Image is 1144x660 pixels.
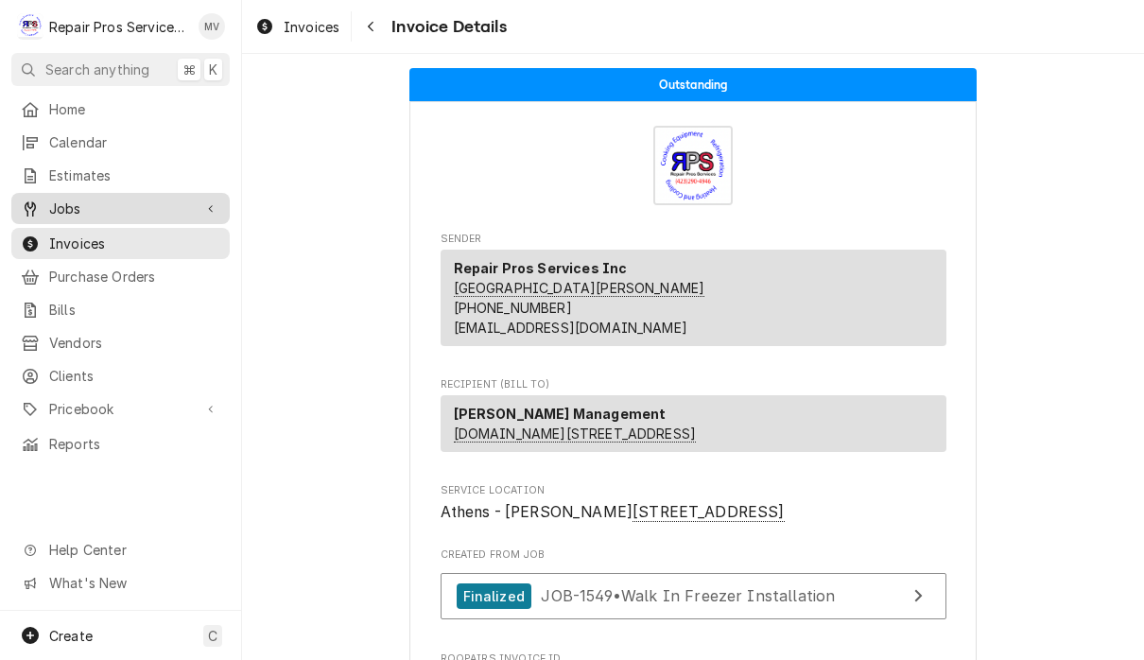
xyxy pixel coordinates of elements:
a: Calendar [11,127,230,158]
img: Logo [653,126,733,205]
span: Create [49,628,93,644]
div: Repair Pros Services Inc [49,17,188,37]
div: Mindy Volker's Avatar [199,13,225,40]
a: Home [11,94,230,125]
span: K [209,60,217,79]
span: JOB-1549 • Walk In Freezer Installation [541,586,835,605]
span: Calendar [49,132,220,152]
div: Status [409,68,977,101]
a: Invoices [11,228,230,259]
div: Repair Pros Services Inc's Avatar [17,13,43,40]
span: Sender [441,232,946,247]
div: Created From Job [441,547,946,629]
a: Estimates [11,160,230,191]
span: Search anything [45,60,149,79]
span: Invoice Details [386,14,506,40]
strong: Repair Pros Services Inc [454,260,628,276]
a: Go to Pricebook [11,393,230,425]
a: Reports [11,428,230,460]
button: Search anything⌘K [11,53,230,86]
a: Purchase Orders [11,261,230,292]
span: Created From Job [441,547,946,563]
a: Go to Help Center [11,534,230,565]
a: Bills [11,294,230,325]
span: Vendors [49,333,220,353]
span: ⌘ [182,60,196,79]
span: Jobs [49,199,192,218]
span: Home [49,99,220,119]
div: Finalized [457,583,531,609]
a: Vendors [11,327,230,358]
div: Invoice Recipient [441,377,946,460]
a: Go to What's New [11,567,230,599]
span: Outstanding [659,78,728,91]
span: Pricebook [49,399,192,419]
a: [PHONE_NUMBER] [454,300,572,316]
span: Clients [49,366,220,386]
span: Invoices [49,234,220,253]
a: Invoices [248,11,347,43]
div: Sender [441,250,946,354]
span: Recipient (Bill To) [441,377,946,392]
span: Help Center [49,540,218,560]
span: Purchase Orders [49,267,220,287]
span: Estimates [49,165,220,185]
span: Athens - [PERSON_NAME] [441,503,785,522]
div: Sender [441,250,946,346]
a: View Job [441,573,946,619]
div: Invoice Sender [441,232,946,355]
span: Reports [49,434,220,454]
div: Service Location [441,483,946,524]
a: [EMAIL_ADDRESS][DOMAIN_NAME] [454,320,687,336]
div: Recipient (Bill To) [441,395,946,452]
span: Service Location [441,483,946,498]
span: What's New [49,573,218,593]
span: Bills [49,300,220,320]
button: Navigate back [355,11,386,42]
div: MV [199,13,225,40]
a: Clients [11,360,230,391]
span: Service Location [441,501,946,524]
div: R [17,13,43,40]
strong: [PERSON_NAME] Management [454,406,667,422]
div: Recipient (Bill To) [441,395,946,460]
span: Invoices [284,17,339,37]
a: Go to Jobs [11,193,230,224]
span: C [208,626,217,646]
